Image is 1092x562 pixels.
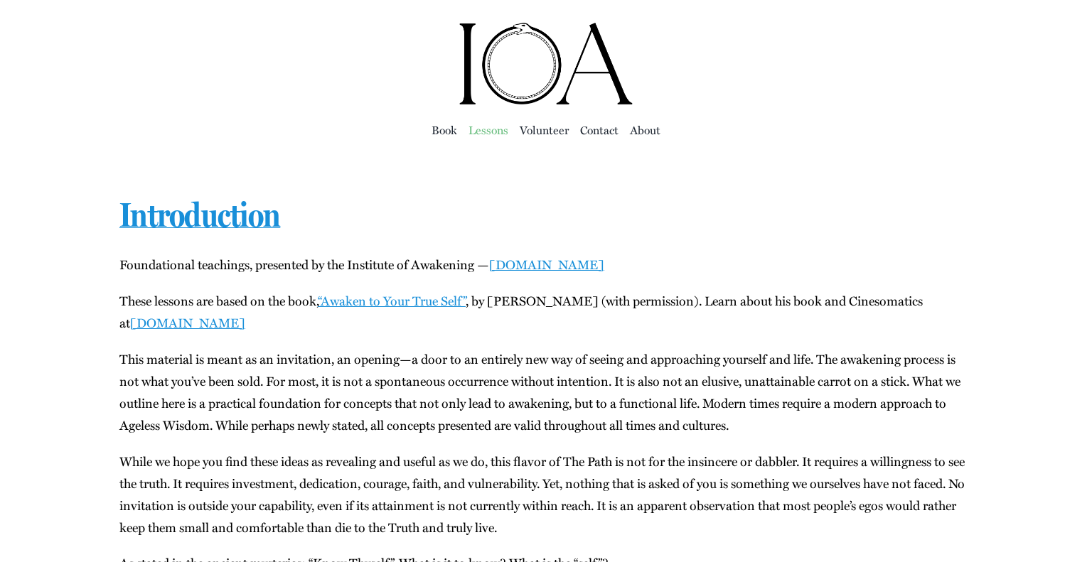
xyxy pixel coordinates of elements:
p: While we hope you find these ideas as reveal­ing and use­ful as we do, this fla­vor of The Path i... [119,450,973,539]
a: “Awak­en to Your True Self” [318,291,466,310]
img: Institute of Awakening [457,21,635,107]
a: Introduction [119,195,280,234]
a: Lessons [469,120,508,140]
a: ioa-logo [457,18,635,37]
a: [DOMAIN_NAME] [489,255,604,274]
p: This mate­r­i­al is meant as an invi­ta­tion, an opening—a door to an entire­ly new way of see­in... [119,348,973,436]
a: Book [432,120,457,140]
a: [DOMAIN_NAME] [130,313,245,332]
a: Vol­un­teer [520,120,569,140]
a: Con­tact [580,120,619,140]
nav: Main [119,107,973,152]
p: These lessons are based on the book, , by [PERSON_NAME] (with per­mis­sion). Learn about his book... [119,290,973,334]
a: About [630,120,660,140]
p: Foun­da­tion­al teach­ings, pre­sent­ed by the Insti­tute of Awak­en­ing — [119,254,973,276]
